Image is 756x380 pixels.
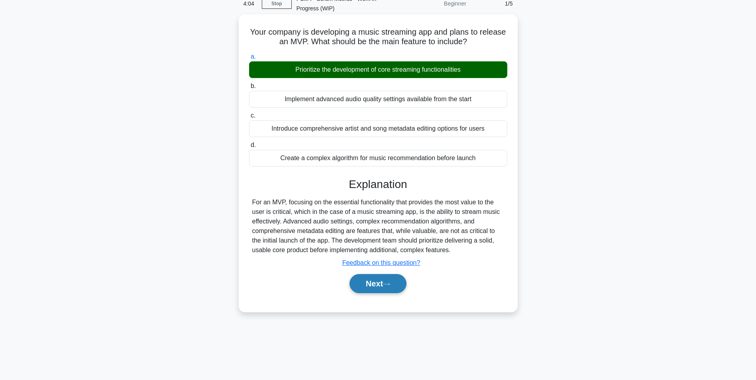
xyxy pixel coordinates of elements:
[252,198,504,255] div: For an MVP, focusing on the essential functionality that provides the most value to the user is c...
[249,120,507,137] div: Introduce comprehensive artist and song metadata editing options for users
[251,53,256,60] span: a.
[249,61,507,78] div: Prioritize the development of core streaming functionalities
[249,150,507,166] div: Create a complex algorithm for music recommendation before launch
[251,82,256,89] span: b.
[342,259,420,266] a: Feedback on this question?
[249,91,507,108] div: Implement advanced audio quality settings available from the start
[350,274,406,293] button: Next
[251,112,255,119] span: c.
[251,141,256,148] span: d.
[254,178,503,191] h3: Explanation
[248,27,508,47] h5: Your company is developing a music streaming app and plans to release an MVP. What should be the ...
